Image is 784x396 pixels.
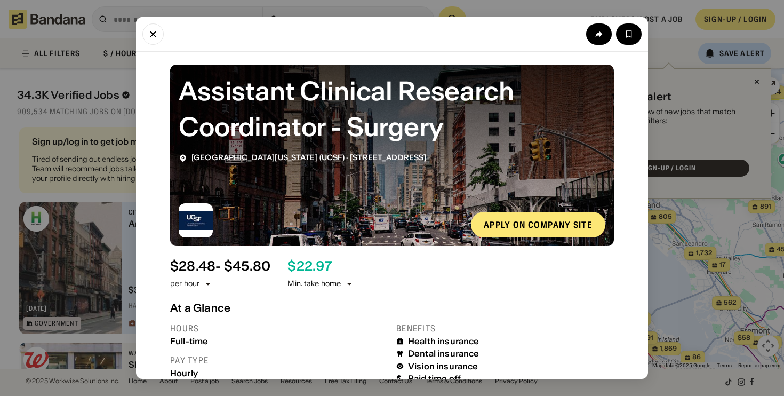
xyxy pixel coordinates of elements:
[191,153,426,162] div: ·
[170,355,388,366] div: Pay type
[170,323,388,334] div: Hours
[170,279,199,289] div: per hour
[179,203,213,237] img: University of California San Francisco (UCSF) logo
[179,73,605,145] div: Assistant Clinical Research Coordinator - Surgery
[170,259,270,274] div: $ 28.48 - $45.80
[408,374,461,384] div: Paid time off
[170,368,388,378] div: Hourly
[408,361,478,371] div: Vision insurance
[170,336,388,346] div: Full-time
[142,23,164,45] button: Close
[287,279,354,289] div: Min. take home
[191,153,345,162] a: [GEOGRAPHIC_DATA][US_STATE] (UCSF)
[408,336,479,346] div: Health insurance
[484,220,593,229] div: Apply on company site
[350,153,426,162] a: [STREET_ADDRESS]
[170,302,614,314] div: At a Glance
[396,323,614,334] div: Benefits
[408,349,479,359] div: Dental insurance
[287,259,332,274] div: $ 22.97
